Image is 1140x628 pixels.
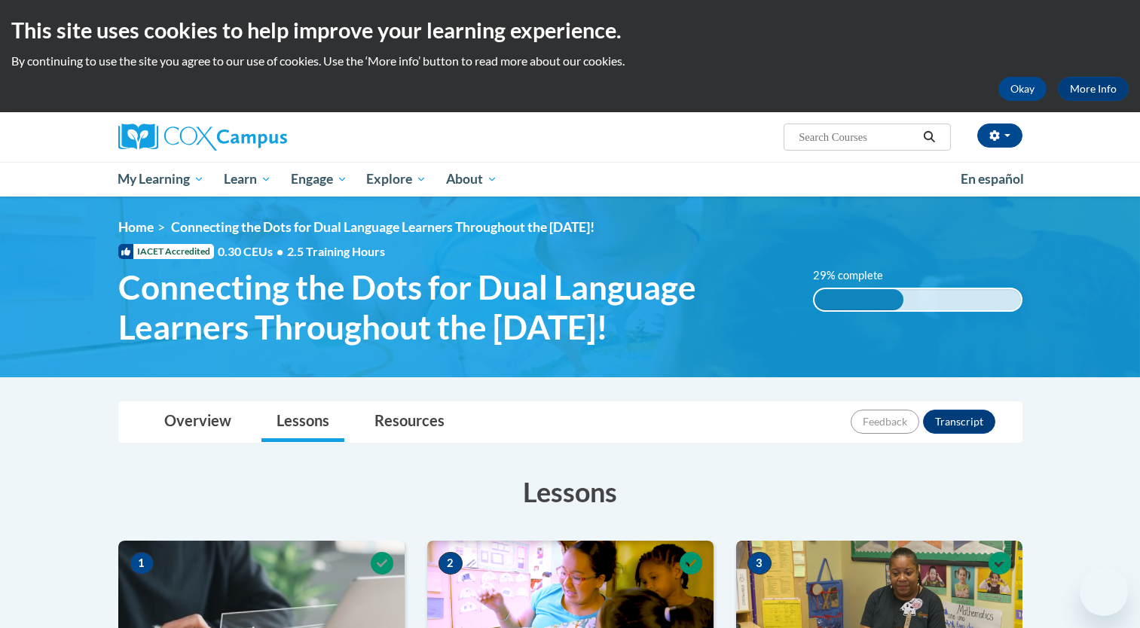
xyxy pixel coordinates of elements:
[171,219,594,235] span: Connecting the Dots for Dual Language Learners Throughout the [DATE]!
[277,244,283,258] span: •
[356,162,436,197] a: Explore
[287,244,385,258] span: 2.5 Training Hours
[108,162,215,197] a: My Learning
[977,123,1022,148] button: Account Settings
[118,123,287,151] img: Cox Campus
[118,170,204,188] span: My Learning
[11,15,1129,45] h2: This site uses cookies to help improve your learning experience.
[281,162,357,197] a: Engage
[815,289,903,310] div: 43%
[446,170,497,188] span: About
[118,473,1022,511] h3: Lessons
[118,267,791,347] span: Connecting the Dots for Dual Language Learners Throughout the [DATE]!
[130,552,154,575] span: 1
[11,53,1129,69] p: By continuing to use the site you agree to our use of cookies. Use the ‘More info’ button to read...
[436,162,507,197] a: About
[96,162,1045,197] div: Main menu
[224,170,271,188] span: Learn
[214,162,281,197] a: Learn
[813,267,900,284] label: 29% complete
[961,171,1024,187] span: En español
[118,219,154,235] a: Home
[918,128,940,146] button: Search
[261,402,344,442] a: Lessons
[747,552,772,575] span: 3
[366,170,426,188] span: Explore
[218,243,287,260] span: 0.30 CEUs
[149,402,246,442] a: Overview
[851,410,919,434] button: Feedback
[1080,568,1128,616] iframe: Button to launch messaging window
[797,128,918,146] input: Search Courses
[118,244,214,259] span: IACET Accredited
[359,402,460,442] a: Resources
[998,77,1047,101] button: Okay
[118,123,405,151] a: Cox Campus
[923,410,995,434] button: Transcript
[951,163,1034,195] a: En español
[1058,77,1129,101] a: More Info
[291,170,347,188] span: Engage
[439,552,463,575] span: 2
